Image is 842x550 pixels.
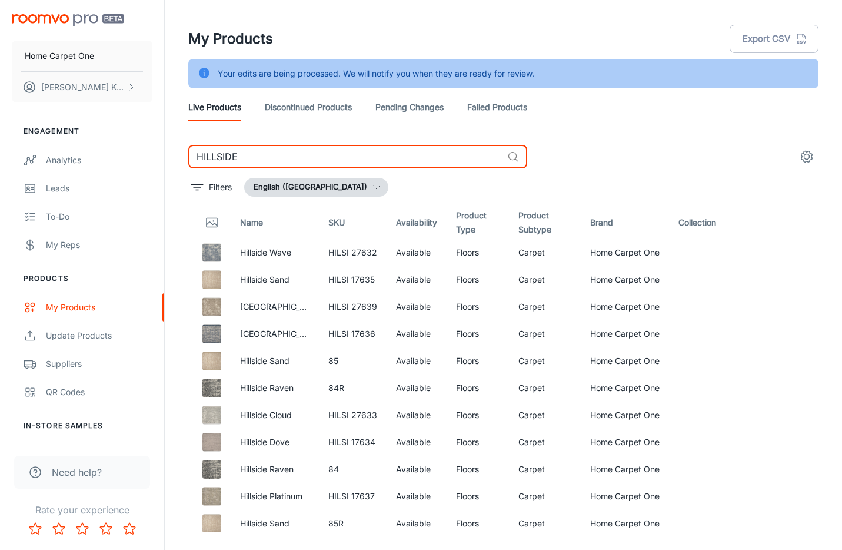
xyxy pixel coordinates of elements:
a: [GEOGRAPHIC_DATA] [240,301,324,312]
td: Available [387,320,447,347]
td: Floors [447,347,509,375]
button: filter [188,178,235,197]
img: Roomvo PRO Beta [12,14,124,26]
td: Carpet [509,429,581,456]
a: Failed Products [467,93,527,121]
input: Search [188,145,502,168]
a: [GEOGRAPHIC_DATA] [240,329,324,339]
td: Carpet [509,375,581,402]
td: HILSI 27632 [319,239,387,266]
svg: Thumbnail [205,216,219,230]
td: Home Carpet One [581,510,669,537]
p: Home Carpet One [25,49,94,62]
th: SKU [319,206,387,239]
td: Home Carpet One [581,456,669,483]
a: Hillside Raven [240,383,294,393]
td: Floors [447,320,509,347]
td: HILSI 17637 [319,483,387,510]
td: 85R [319,510,387,537]
td: Floors [447,239,509,266]
a: Hillside Sand [240,274,289,284]
p: [PERSON_NAME] Katoppo [41,81,124,94]
a: Hillside Platinum [240,491,302,501]
div: Update Products [46,329,152,342]
td: Home Carpet One [581,483,669,510]
button: English ([GEOGRAPHIC_DATA]) [244,178,388,197]
th: Product Type [447,206,509,239]
h1: My Products [188,28,273,49]
div: Analytics [46,154,152,167]
a: Hillside Cloud [240,410,292,420]
td: Available [387,347,447,375]
th: Collection [669,206,730,239]
td: 85 [319,347,387,375]
td: Carpet [509,320,581,347]
td: Home Carpet One [581,347,669,375]
div: Your edits are being processed. We will notify you when they are ready for review. [218,62,534,85]
td: Home Carpet One [581,266,669,293]
button: Export CSV [730,25,818,53]
td: Floors [447,402,509,429]
th: Name [231,206,319,239]
div: To-do [46,210,152,223]
th: Availability [387,206,447,239]
td: Available [387,266,447,293]
td: Carpet [509,456,581,483]
a: Pending Changes [375,93,444,121]
td: HILSI 17635 [319,266,387,293]
th: Brand [581,206,669,239]
td: Floors [447,456,509,483]
td: Home Carpet One [581,293,669,320]
td: Floors [447,293,509,320]
a: Discontinued Products [265,93,352,121]
td: Carpet [509,402,581,429]
button: [PERSON_NAME] Katoppo [12,72,152,102]
td: Floors [447,266,509,293]
td: Home Carpet One [581,375,669,402]
a: Hillside Sand [240,518,289,528]
td: Home Carpet One [581,320,669,347]
div: My Products [46,301,152,314]
span: Need help? [52,465,102,479]
td: Available [387,402,447,429]
div: Leads [46,182,152,195]
a: Hillside Sand [240,356,289,366]
td: Carpet [509,239,581,266]
td: Available [387,375,447,402]
td: Carpet [509,510,581,537]
button: settings [795,145,818,168]
td: Floors [447,483,509,510]
a: Live Products [188,93,241,121]
td: HILSI 27639 [319,293,387,320]
button: Rate 3 star [71,517,94,541]
button: Rate 4 star [94,517,118,541]
button: Home Carpet One [12,41,152,71]
td: Carpet [509,347,581,375]
td: Floors [447,510,509,537]
td: 84 [319,456,387,483]
a: Hillside Wave [240,247,291,257]
td: Home Carpet One [581,402,669,429]
p: Rate your experience [9,503,155,517]
td: Available [387,293,447,320]
th: Product Subtype [509,206,581,239]
button: Rate 1 star [24,517,47,541]
td: Home Carpet One [581,429,669,456]
td: Floors [447,429,509,456]
td: Carpet [509,483,581,510]
td: Available [387,239,447,266]
div: Suppliers [46,357,152,370]
button: Rate 5 star [118,517,141,541]
div: QR Codes [46,386,152,399]
td: Carpet [509,293,581,320]
td: HILSI 17636 [319,320,387,347]
td: Home Carpet One [581,239,669,266]
td: HILSI 27633 [319,402,387,429]
td: 84R [319,375,387,402]
a: Hillside Raven [240,464,294,474]
td: Available [387,483,447,510]
div: My Reps [46,238,152,251]
p: Filters [209,181,232,194]
td: Floors [447,375,509,402]
td: Carpet [509,266,581,293]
